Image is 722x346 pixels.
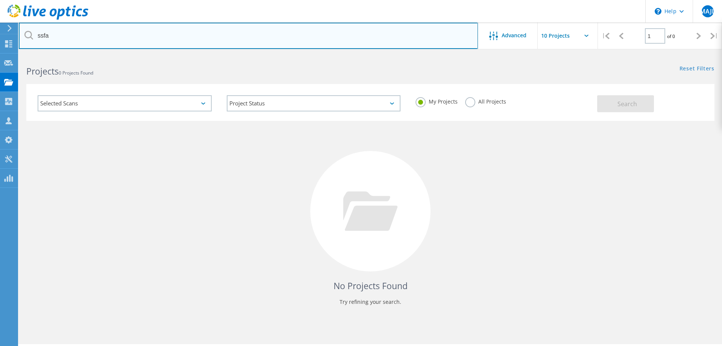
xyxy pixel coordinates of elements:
div: | [707,23,722,49]
button: Search [597,95,654,112]
h4: No Projects Found [34,280,707,292]
a: Reset Filters [680,66,714,72]
span: MAJL [700,8,715,14]
span: Search [617,100,637,108]
div: Selected Scans [38,95,212,111]
label: All Projects [465,97,506,104]
svg: \n [655,8,661,15]
div: Project Status [227,95,401,111]
p: Try refining your search. [34,296,707,308]
span: Advanced [502,33,526,38]
span: 0 Projects Found [59,70,93,76]
span: of 0 [667,33,675,40]
b: Projects [26,65,59,77]
div: | [598,23,613,49]
label: My Projects [416,97,458,104]
a: Live Optics Dashboard [8,16,88,21]
input: Search projects by name, owner, ID, company, etc [19,23,478,49]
